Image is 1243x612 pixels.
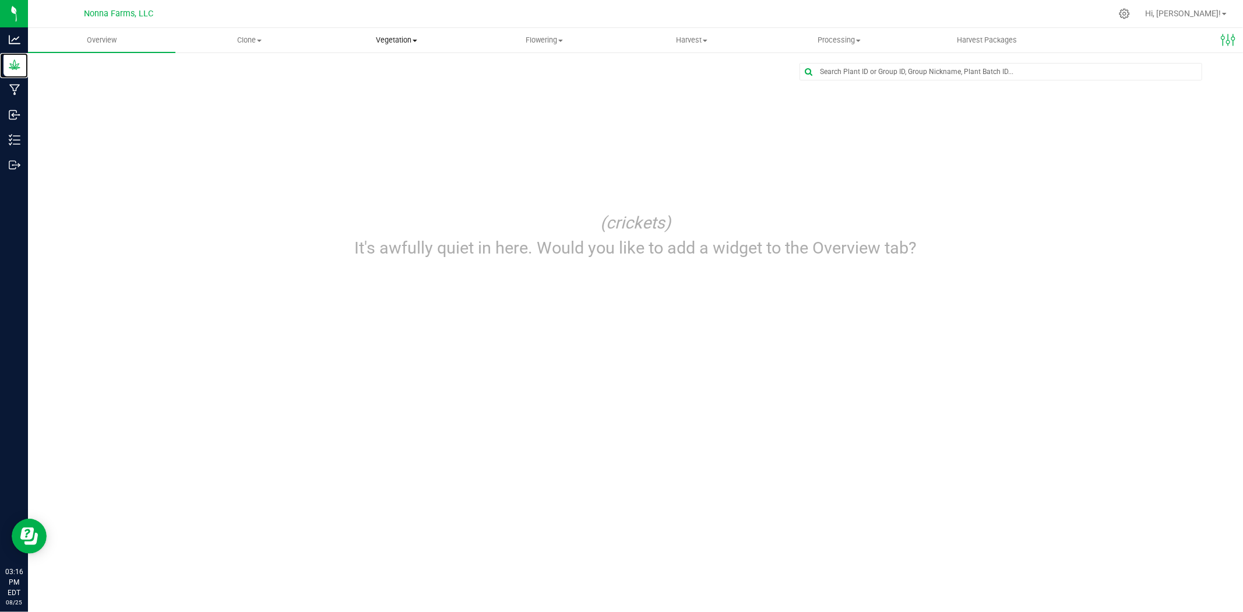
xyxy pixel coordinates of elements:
[766,35,913,45] span: Processing
[71,35,132,45] span: Overview
[470,28,618,52] a: Flowering
[618,28,766,52] a: Harvest
[351,235,920,261] p: It's awfully quiet in here. Would you like to add a widget to the Overview tab?
[28,28,175,52] a: Overview
[84,9,154,19] span: Nonna Farms, LLC
[12,519,47,554] iframe: Resource center
[941,35,1033,45] span: Harvest Packages
[913,28,1061,52] a: Harvest Packages
[9,59,20,71] inline-svg: Grow
[9,159,20,171] inline-svg: Outbound
[9,34,20,45] inline-svg: Analytics
[175,28,323,52] a: Clone
[323,35,470,45] span: Vegetation
[800,64,1202,80] input: Search Plant ID or Group ID, Group Nickname, Plant Batch ID...
[5,567,23,598] p: 03:16 PM EDT
[9,134,20,146] inline-svg: Inventory
[619,35,765,45] span: Harvest
[600,213,671,233] i: (crickets)
[323,28,470,52] a: Vegetation
[766,28,913,52] a: Processing
[5,598,23,607] p: 08/25
[176,35,322,45] span: Clone
[9,84,20,96] inline-svg: Manufacturing
[1145,9,1221,18] span: Hi, [PERSON_NAME]!
[9,109,20,121] inline-svg: Inbound
[1117,8,1132,19] div: Manage settings
[471,35,617,45] span: Flowering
